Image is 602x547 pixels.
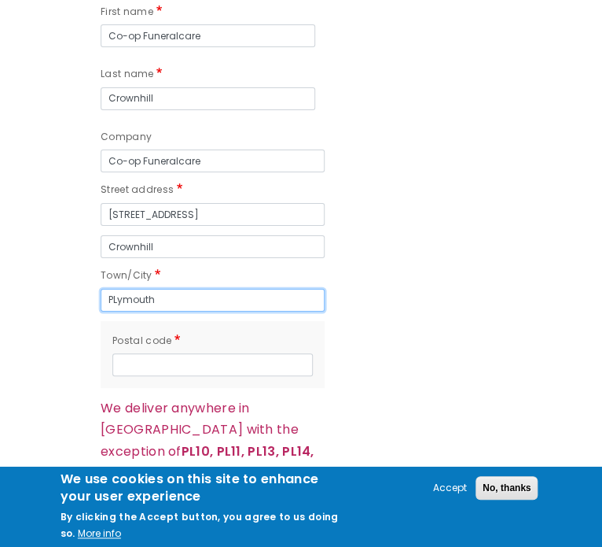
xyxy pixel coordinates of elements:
label: Last name [101,66,165,83]
strong: PL10, PL11, PL13, PL14, PL15, PL16, PL18 & PL19 [101,442,314,482]
label: Town/City [101,268,163,284]
button: More info [78,526,121,542]
label: Street address [101,182,185,198]
h2: We use cookies on this site to enhance your user experience [61,471,350,506]
p: By clicking the Accept button, you agree to us doing so. [61,510,339,540]
p: We deliver anywhere in [GEOGRAPHIC_DATA] with the exception of . [101,397,325,483]
button: Accept [427,480,473,497]
button: No, thanks [475,476,538,501]
label: Company [101,129,152,146]
label: Postal code [112,333,183,349]
label: First name [101,4,164,20]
